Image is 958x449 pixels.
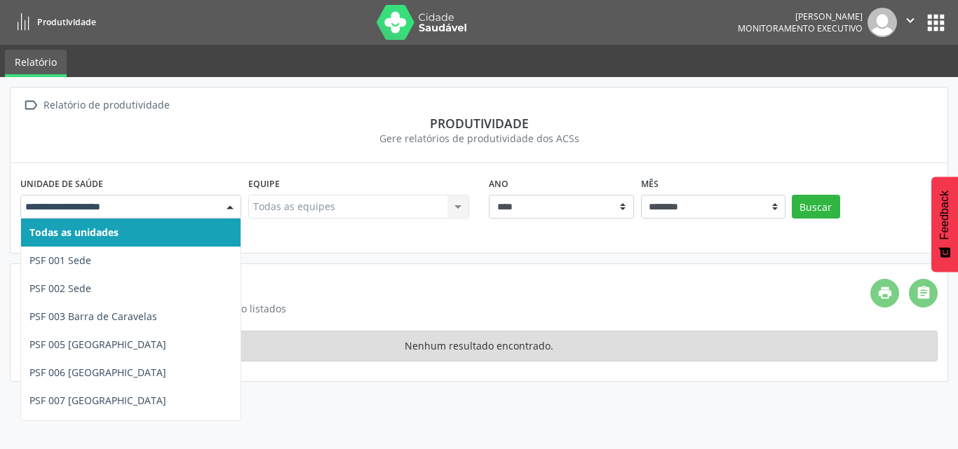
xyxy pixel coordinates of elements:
[29,338,166,351] span: PSF 005 [GEOGRAPHIC_DATA]
[738,11,863,22] div: [PERSON_NAME]
[29,366,166,379] span: PSF 006 [GEOGRAPHIC_DATA]
[10,11,96,34] a: Produtividade
[37,16,96,28] span: Produtividade
[20,95,41,116] i: 
[20,116,938,131] div: Produtividade
[489,173,508,195] label: Ano
[924,11,948,35] button: apps
[20,131,938,146] div: Gere relatórios de produtividade dos ACSs
[20,279,870,296] h4: Relatório de produtividade
[792,195,840,219] button: Buscar
[29,254,91,267] span: PSF 001 Sede
[29,282,91,295] span: PSF 002 Sede
[20,95,172,116] a:  Relatório de produtividade
[29,394,166,407] span: PSF 007 [GEOGRAPHIC_DATA]
[41,95,172,116] div: Relatório de produtividade
[931,177,958,272] button: Feedback - Mostrar pesquisa
[5,50,67,77] a: Relatório
[29,310,157,323] span: PSF 003 Barra de Caravelas
[868,8,897,37] img: img
[641,173,659,195] label: Mês
[738,22,863,34] span: Monitoramento Executivo
[20,301,870,316] div: Somente agentes ativos no mês selecionado são listados
[20,173,103,195] label: Unidade de saúde
[897,8,924,37] button: 
[903,13,918,28] i: 
[938,191,951,240] span: Feedback
[248,173,280,195] label: Equipe
[29,226,119,239] span: Todas as unidades
[20,331,938,361] div: Nenhum resultado encontrado.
